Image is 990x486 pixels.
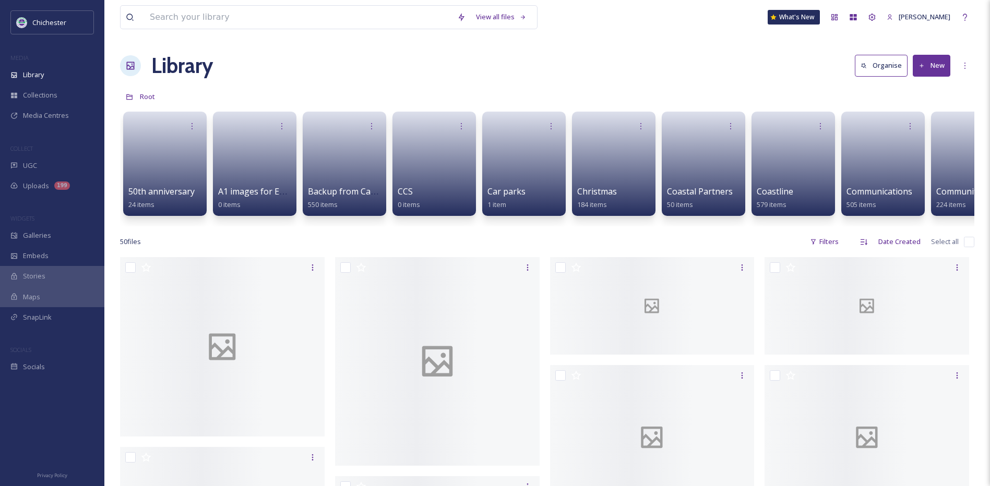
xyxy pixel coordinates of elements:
[32,18,66,27] span: Chichester
[308,200,338,209] span: 550 items
[577,187,617,209] a: Christmas184 items
[128,187,195,209] a: 50th anniversary24 items
[667,187,733,209] a: Coastal Partners50 items
[23,90,57,100] span: Collections
[936,187,988,209] a: Communities224 items
[398,200,420,209] span: 0 items
[140,92,155,101] span: Root
[487,187,526,209] a: Car parks1 item
[398,186,413,197] span: CCS
[577,200,607,209] span: 184 items
[855,55,908,76] button: Organise
[487,186,526,197] span: Car parks
[23,292,40,302] span: Maps
[10,346,31,354] span: SOCIALS
[10,144,33,152] span: COLLECT
[768,10,820,25] a: What's New
[23,181,49,191] span: Uploads
[873,232,926,252] div: Date Created
[757,187,793,209] a: Coastline579 items
[145,6,452,29] input: Search your library
[846,187,912,209] a: Communications505 items
[471,7,532,27] a: View all files
[23,362,45,372] span: Socials
[54,181,70,190] div: 199
[23,271,45,281] span: Stories
[140,90,155,103] a: Root
[936,200,966,209] span: 224 items
[151,50,213,81] a: Library
[10,214,34,222] span: WIDGETS
[936,186,988,197] span: Communities
[23,312,52,322] span: SnapLink
[37,468,67,481] a: Privacy Policy
[931,237,959,247] span: Select all
[10,54,29,62] span: MEDIA
[23,251,49,261] span: Embeds
[757,186,793,197] span: Coastline
[128,186,195,197] span: 50th anniversary
[218,187,312,209] a: A1 images for EPH walls0 items
[23,230,51,240] span: Galleries
[218,200,241,209] span: 0 items
[218,186,312,197] span: A1 images for EPH walls
[846,200,876,209] span: 505 items
[23,161,37,171] span: UGC
[120,237,141,247] span: 50 file s
[308,187,391,209] a: Backup from Camera550 items
[913,55,950,76] button: New
[757,200,786,209] span: 579 items
[17,17,27,28] img: Logo_of_Chichester_District_Council.png
[487,200,506,209] span: 1 item
[37,472,67,479] span: Privacy Policy
[398,187,420,209] a: CCS0 items
[23,70,44,80] span: Library
[308,186,391,197] span: Backup from Camera
[667,186,733,197] span: Coastal Partners
[881,7,956,27] a: [PERSON_NAME]
[805,232,844,252] div: Filters
[899,12,950,21] span: [PERSON_NAME]
[846,186,912,197] span: Communications
[855,55,913,76] a: Organise
[23,111,69,120] span: Media Centres
[128,200,154,209] span: 24 items
[667,200,693,209] span: 50 items
[577,186,617,197] span: Christmas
